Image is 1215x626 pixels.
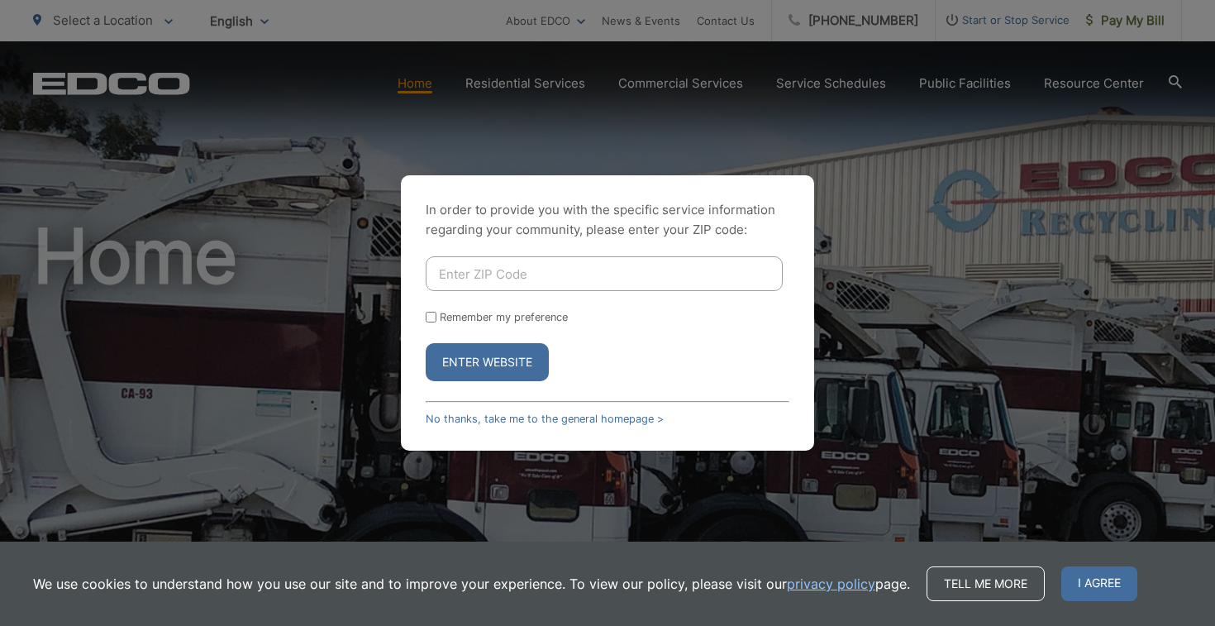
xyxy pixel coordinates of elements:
a: No thanks, take me to the general homepage > [426,413,664,425]
input: Enter ZIP Code [426,256,783,291]
label: Remember my preference [440,311,568,323]
p: We use cookies to understand how you use our site and to improve your experience. To view our pol... [33,574,910,594]
button: Enter Website [426,343,549,381]
p: In order to provide you with the specific service information regarding your community, please en... [426,200,789,240]
span: I agree [1061,566,1137,601]
a: Tell me more [927,566,1045,601]
a: privacy policy [787,574,875,594]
